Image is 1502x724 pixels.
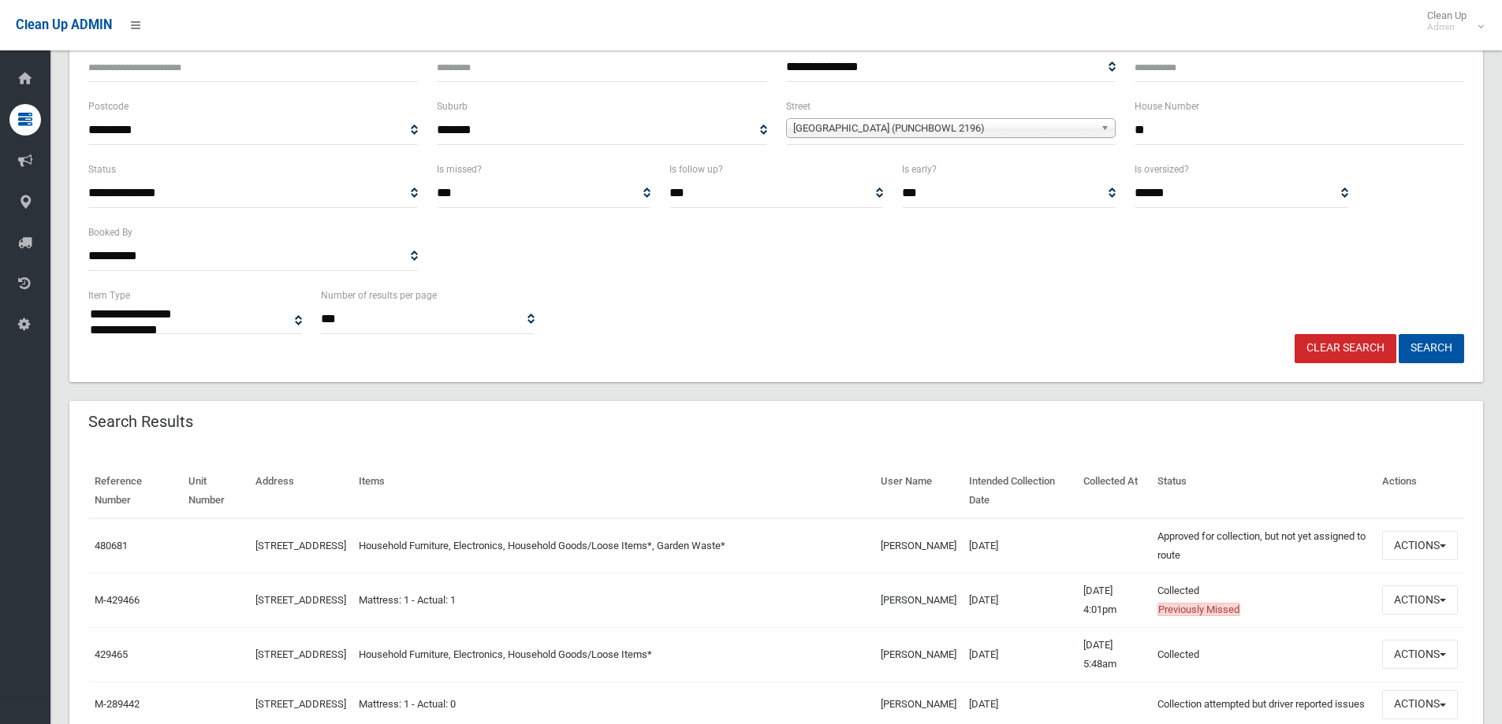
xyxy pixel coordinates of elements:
td: Approved for collection, but not yet assigned to route [1151,518,1376,574]
button: Actions [1382,585,1458,614]
td: [DATE] [963,573,1077,627]
a: Clear Search [1295,334,1396,363]
label: Is follow up? [669,161,723,178]
td: [PERSON_NAME] [874,518,963,574]
td: Collected [1151,573,1376,627]
th: Unit Number [182,464,249,518]
header: Search Results [69,407,212,437]
a: 429465 [95,648,128,660]
td: [DATE] [963,627,1077,681]
a: [STREET_ADDRESS] [255,594,346,606]
label: Is oversized? [1135,161,1189,178]
label: Status [88,161,116,178]
span: [GEOGRAPHIC_DATA] (PUNCHBOWL 2196) [793,119,1094,138]
th: User Name [874,464,963,518]
button: Actions [1382,690,1458,719]
td: Household Furniture, Electronics, Household Goods/Loose Items*, Garden Waste* [352,518,874,574]
td: [PERSON_NAME] [874,627,963,681]
td: [PERSON_NAME] [874,573,963,627]
button: Search [1399,334,1464,363]
label: Is missed? [437,161,482,178]
span: Previously Missed [1157,603,1240,616]
a: [STREET_ADDRESS] [255,540,346,551]
button: Actions [1382,531,1458,560]
label: Item Type [88,287,130,304]
th: Items [352,464,874,518]
label: Postcode [88,98,129,115]
a: 480681 [95,540,128,551]
button: Actions [1382,640,1458,669]
label: House Number [1135,98,1199,115]
label: Suburb [437,98,468,115]
th: Intended Collection Date [963,464,1077,518]
a: M-289442 [95,698,140,710]
a: [STREET_ADDRESS] [255,698,346,710]
small: Admin [1427,21,1467,33]
label: Street [786,98,811,115]
label: Booked By [88,224,132,241]
th: Actions [1376,464,1464,518]
th: Collected At [1077,464,1152,518]
label: Number of results per page [321,287,437,304]
td: [DATE] 4:01pm [1077,573,1152,627]
th: Reference Number [88,464,182,518]
td: [DATE] 5:48am [1077,627,1152,681]
td: Household Furniture, Electronics, Household Goods/Loose Items* [352,627,874,681]
th: Address [249,464,352,518]
span: Clean Up [1419,9,1482,33]
td: Mattress: 1 - Actual: 1 [352,573,874,627]
td: Collected [1151,627,1376,681]
td: [DATE] [963,518,1077,574]
span: Clean Up ADMIN [16,17,112,32]
th: Status [1151,464,1376,518]
a: M-429466 [95,594,140,606]
a: [STREET_ADDRESS] [255,648,346,660]
label: Is early? [902,161,937,178]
